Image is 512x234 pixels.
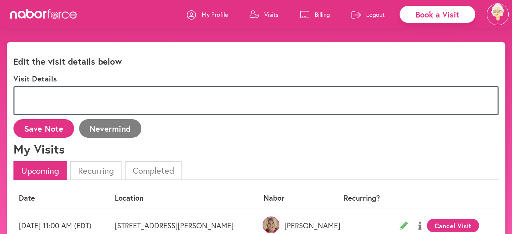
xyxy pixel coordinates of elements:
[351,4,385,25] a: Logout
[13,142,65,156] h1: My Visits
[315,10,330,19] p: Billing
[79,119,142,138] button: Nevermind
[258,188,335,208] th: Nabor
[263,216,279,233] img: exIzzLgTR67iDZHr0bv2
[70,161,121,180] li: Recurring
[249,4,278,25] a: Visits
[300,4,330,25] a: Billing
[13,188,109,208] th: Date
[13,74,57,83] label: Visit Details
[13,56,493,67] h2: Edit the visit details below
[366,10,385,19] p: Logout
[202,10,228,19] p: My Profile
[487,3,509,25] img: efc20bcf08b0dac87679abea64c1faab.png
[335,188,389,208] th: Recurring?
[264,10,278,19] p: Visits
[264,221,329,230] p: [PERSON_NAME]
[400,6,475,23] div: Book a Visit
[427,219,479,232] button: Cancel Visit
[109,188,258,208] th: Location
[187,4,228,25] a: My Profile
[13,161,67,180] li: Upcoming
[125,161,182,180] li: Completed
[13,119,74,138] button: Save Note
